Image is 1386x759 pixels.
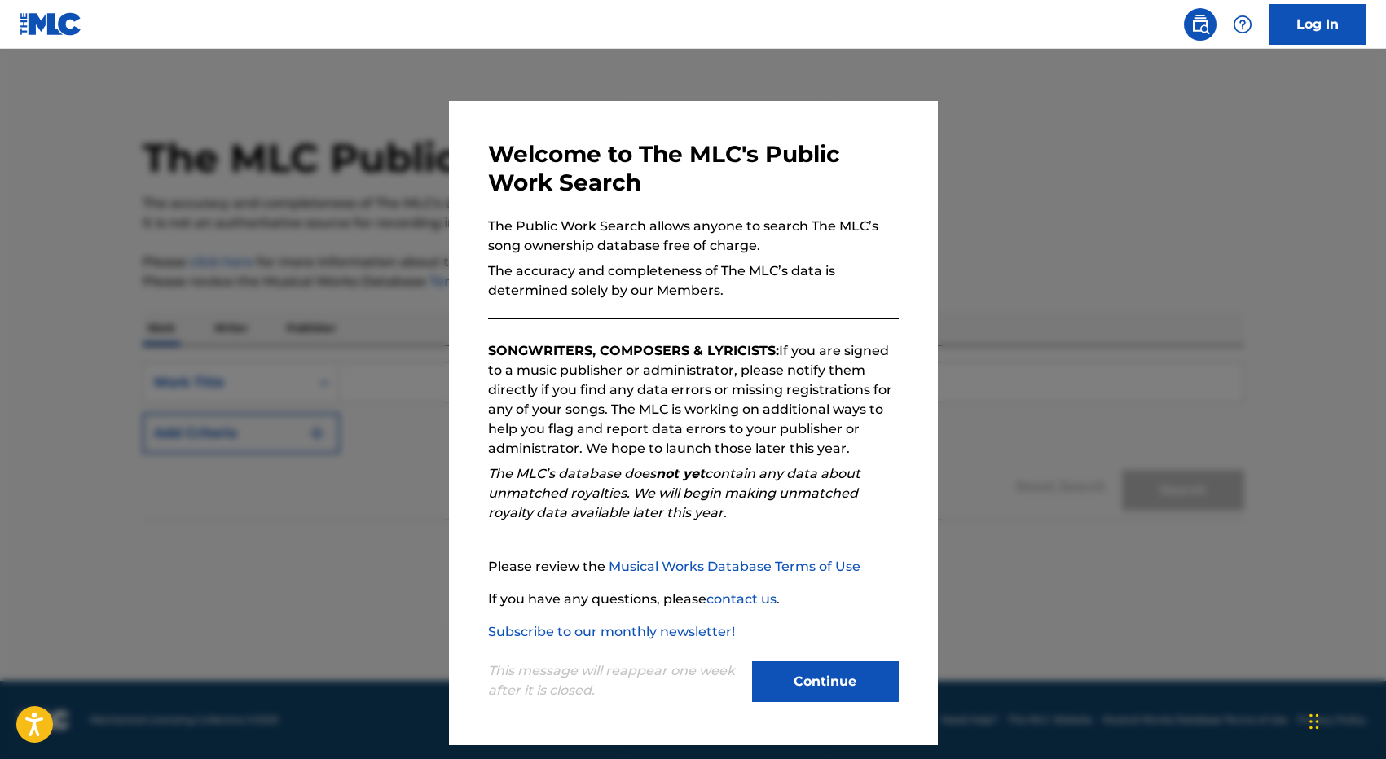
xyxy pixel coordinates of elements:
[488,140,899,197] h3: Welcome to The MLC's Public Work Search
[1226,8,1259,41] div: Help
[488,624,735,639] a: Subscribe to our monthly newsletter!
[609,559,860,574] a: Musical Works Database Terms of Use
[1269,4,1366,45] a: Log In
[488,261,899,301] p: The accuracy and completeness of The MLC’s data is determined solely by our Members.
[488,217,899,256] p: The Public Work Search allows anyone to search The MLC’s song ownership database free of charge.
[488,590,899,609] p: If you have any questions, please .
[20,12,82,36] img: MLC Logo
[706,591,777,607] a: contact us
[1309,697,1319,746] div: Drag
[1305,681,1386,759] iframe: Chat Widget
[1190,15,1210,34] img: search
[752,661,899,702] button: Continue
[488,343,779,358] strong: SONGWRITERS, COMPOSERS & LYRICISTS:
[488,466,860,520] em: The MLC’s database does contain any data about unmatched royalties. We will begin making unmatche...
[1184,8,1217,41] a: Public Search
[488,557,899,577] p: Please review the
[488,341,899,458] p: If you are signed to a music publisher or administrator, please notify them directly if you find ...
[656,466,705,481] strong: not yet
[1233,15,1252,34] img: help
[488,661,742,700] p: This message will reappear one week after it is closed.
